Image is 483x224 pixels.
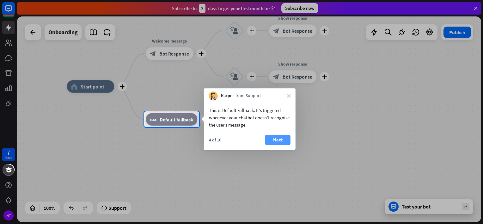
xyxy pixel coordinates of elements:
[150,116,156,122] i: block_fallback
[5,3,24,22] button: Open LiveChat chat widget
[235,93,261,99] span: from Support
[209,137,221,143] div: 4 of 10
[221,93,234,99] span: Kacper
[209,107,290,128] div: This is Default Fallback. It’s triggered whenever your chatbot doesn't recognize the user’s message.
[160,116,193,122] span: Default fallback
[287,94,290,98] i: close
[265,135,290,145] button: Next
